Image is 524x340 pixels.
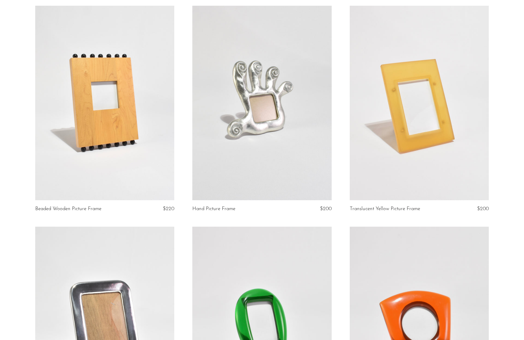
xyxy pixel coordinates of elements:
[35,206,101,212] a: Beaded Wooden Picture Frame
[192,206,235,212] a: Hand Picture Frame
[350,206,420,212] a: Translucent Yellow Picture Frame
[163,206,174,211] span: $220
[477,206,489,211] span: $200
[320,206,332,211] span: $200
